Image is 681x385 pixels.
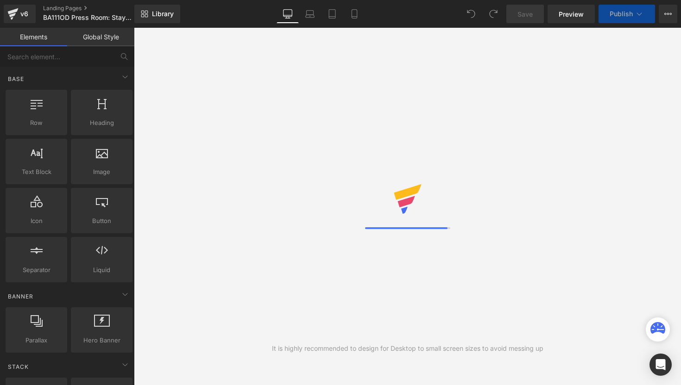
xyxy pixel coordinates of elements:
a: Mobile [343,5,366,23]
span: Preview [559,9,584,19]
a: Tablet [321,5,343,23]
span: Heading [74,118,130,128]
span: Library [152,10,174,18]
span: Text Block [8,167,64,177]
span: Image [74,167,130,177]
span: Hero Banner [74,335,130,345]
span: Button [74,216,130,226]
span: Separator [8,265,64,275]
span: Row [8,118,64,128]
button: Redo [484,5,503,23]
a: Laptop [299,5,321,23]
span: Save [517,9,533,19]
div: v6 [19,8,30,20]
span: Icon [8,216,64,226]
span: Stack [7,362,30,371]
a: Preview [548,5,595,23]
span: Parallax [8,335,64,345]
span: BA111OD Press Room: Stay Updated with Latest News, Press Releases & Media Resources [43,14,132,21]
button: More [659,5,677,23]
span: Publish [610,10,633,18]
a: New Library [134,5,180,23]
button: Publish [599,5,655,23]
a: v6 [4,5,36,23]
span: Liquid [74,265,130,275]
span: Base [7,75,25,83]
div: It is highly recommended to design for Desktop to small screen sizes to avoid messing up [272,343,543,354]
button: Undo [462,5,480,23]
a: Desktop [277,5,299,23]
div: Open Intercom Messenger [649,354,672,376]
a: Landing Pages [43,5,150,12]
a: Global Style [67,28,134,46]
span: Banner [7,292,34,301]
